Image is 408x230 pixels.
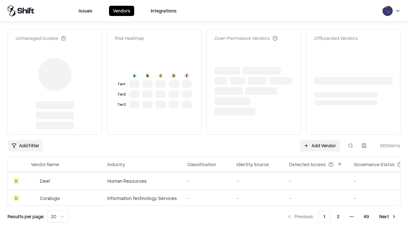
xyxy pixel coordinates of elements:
img: Coralogix [31,195,37,201]
div: - [187,178,226,184]
div: F [184,73,189,78]
div: B [145,73,150,78]
div: Vendor Name [31,161,59,168]
button: 49 [359,211,374,222]
div: B [13,195,19,201]
div: Identity Source [237,161,269,168]
div: Detected Access [289,161,326,168]
div: Unmanaged Access [16,35,66,42]
div: Industry [107,161,125,168]
a: Add Vendor [300,140,340,151]
div: - [237,195,279,202]
div: 969 items [375,142,400,149]
div: - [289,178,344,184]
div: Over-Permissive Vendors [215,35,278,42]
div: Tier 2 [116,92,127,97]
div: Risk Heatmap [115,35,144,42]
button: Vendors [109,6,134,16]
div: A [132,73,137,78]
nav: pagination [283,211,400,222]
div: - [187,195,226,202]
div: Human Resources [107,178,177,184]
div: Offboarded Vendors [314,35,358,42]
div: Information Technology Services [107,195,177,202]
button: Next [375,211,400,222]
button: Issues [75,6,96,16]
div: Classification [187,161,216,168]
div: Tier 3 [116,102,127,107]
img: Deel [31,178,37,184]
button: Add Filter [8,140,43,151]
p: Results per page: [8,213,44,220]
button: Integrations [147,6,180,16]
button: 2 [332,211,345,222]
div: - [237,178,279,184]
div: Coralogix [40,195,60,202]
div: - [289,195,344,202]
div: Governance Status [354,161,395,168]
div: Tier 1 [116,81,127,87]
div: Deel [40,178,50,184]
button: 1 [318,211,331,222]
div: B [13,178,19,184]
div: D [171,73,176,78]
div: C [158,73,163,78]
